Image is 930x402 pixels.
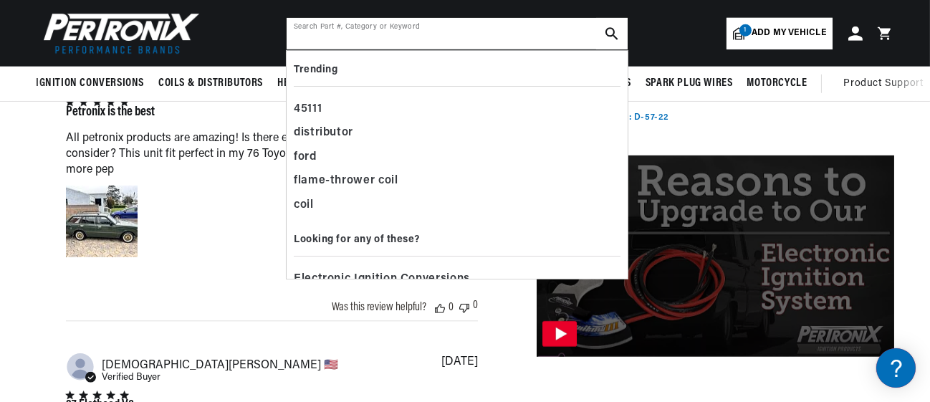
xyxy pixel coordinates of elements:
button: search button [596,18,628,49]
div: 5 star rating out of 5 stars [66,98,155,106]
div: 45111 [294,97,620,122]
summary: Headers, Exhausts & Components [270,67,452,100]
span: Spark Plug Wires [646,76,733,91]
span: Electronic Ignition Conversions [294,269,470,289]
span: Ignition Conversions [36,76,144,91]
a: 1Add my vehicle [727,18,833,49]
div: Petronix is the best [66,106,155,119]
span: Motorcycle [747,76,807,91]
span: Headers, Exhausts & Components [277,76,445,91]
summary: Ignition Conversions [36,67,151,100]
span: Verified Buyer [102,373,160,382]
span: Coils & Distributors [158,76,263,91]
span: 1 [739,24,752,37]
div: ford [294,145,620,170]
div: 0 [473,300,478,313]
div: 0 [449,302,454,313]
div: coil [294,193,620,218]
div: 5 star rating out of 5 stars [66,391,134,399]
span: christian s. [102,358,338,371]
span: Product Support [843,76,923,92]
div: PTX Ignitor 7 Reasons to Convert To Electronic Ignition WS [537,155,894,357]
summary: Motorcycle [739,67,814,100]
b: Looking for any of these? [294,234,420,245]
input: Search Part #, Category or Keyword [287,18,628,49]
div: Was this review helpful? [332,302,426,313]
summary: Coils & Distributors [151,67,270,100]
div: [DATE] [441,356,478,368]
img: Pertronix [36,9,201,58]
div: Vote down [459,300,469,313]
div: Image of Review by Avo B. on June 06, 23 number 1 [66,186,138,257]
div: distributor [294,121,620,145]
div: flame-thrower coil [294,169,620,193]
summary: Spark Plug Wires [638,67,740,100]
div: Vote up [435,302,445,313]
summary: Product Support [843,67,930,101]
span: Add my vehicle [752,27,826,40]
b: Trending [294,64,337,75]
